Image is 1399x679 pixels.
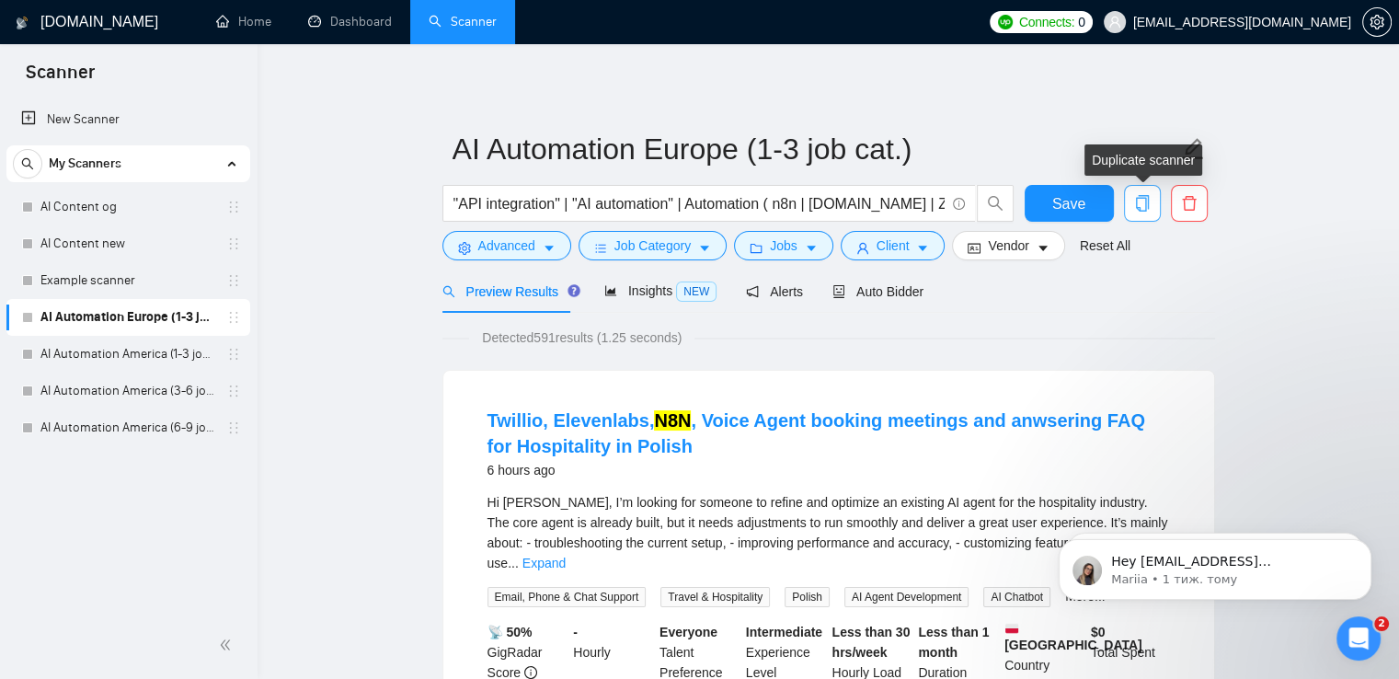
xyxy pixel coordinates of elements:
[442,284,575,299] span: Preview Results
[573,625,578,639] b: -
[40,336,215,373] a: AI Automation America (1-3 job cat.)
[6,101,250,138] li: New Scanner
[1091,625,1106,639] b: $ 0
[226,236,241,251] span: holder
[524,666,537,679] span: info-circle
[916,241,929,255] span: caret-down
[11,59,109,98] span: Scanner
[977,185,1014,222] button: search
[1080,236,1130,256] a: Reset All
[40,373,215,409] a: AI Automation America (3-6 job cat.)
[1336,616,1381,661] iframe: Intercom live chat
[458,241,471,255] span: setting
[13,149,42,178] button: search
[968,241,980,255] span: idcard
[442,285,455,298] span: search
[746,284,803,299] span: Alerts
[1124,185,1161,222] button: copy
[978,195,1013,212] span: search
[226,420,241,435] span: holder
[832,284,923,299] span: Auto Bidder
[1374,616,1389,631] span: 2
[226,384,241,398] span: holder
[49,145,121,182] span: My Scanners
[487,492,1170,573] div: Hi Joshua, I’m looking for someone to refine and optimize an existing AI agent for the hospitalit...
[1025,185,1114,222] button: Save
[1019,12,1074,32] span: Connects:
[40,299,215,336] a: AI Automation Europe (1-3 job cat.)
[487,625,533,639] b: 📡 50%
[469,328,694,348] span: Detected 591 results (1.25 seconds)
[1037,241,1049,255] span: caret-down
[308,14,392,29] a: dashboardDashboard
[698,241,711,255] span: caret-down
[6,145,250,446] li: My Scanners
[832,625,911,660] b: Less than 30 hrs/week
[487,495,1168,570] span: Hi [PERSON_NAME], I’m looking for someone to refine and optimize an existing AI agent for the hos...
[226,273,241,288] span: holder
[40,409,215,446] a: AI Automation America (6-9 job cat.)
[1172,195,1207,212] span: delete
[226,310,241,325] span: holder
[1125,195,1160,212] span: copy
[579,231,727,260] button: barsJob Categorycaret-down
[1005,622,1018,635] img: 🇵🇱
[660,587,770,607] span: Travel & Hospitality
[16,8,29,38] img: logo
[1078,12,1085,32] span: 0
[877,236,910,256] span: Client
[844,587,969,607] span: AI Agent Development
[659,625,717,639] b: Everyone
[746,625,822,639] b: Intermediate
[604,283,717,298] span: Insights
[487,410,1145,456] a: Twillio, Elevenlabs,N8N, Voice Agent booking meetings and anwsering FAQ for Hospitality in Polish
[750,241,763,255] span: folder
[805,241,818,255] span: caret-down
[14,157,41,170] span: search
[1171,185,1208,222] button: delete
[746,285,759,298] span: notification
[478,236,535,256] span: Advanced
[226,347,241,362] span: holder
[856,241,869,255] span: user
[508,556,519,570] span: ...
[1004,622,1142,652] b: [GEOGRAPHIC_DATA]
[953,198,965,210] span: info-circle
[1084,144,1202,176] div: Duplicate scanner
[1052,192,1085,215] span: Save
[654,410,691,431] mark: N8N
[734,231,833,260] button: folderJobscaret-down
[1363,15,1391,29] span: setting
[998,15,1013,29] img: upwork-logo.png
[952,231,1064,260] button: idcardVendorcaret-down
[594,241,607,255] span: bars
[988,236,1028,256] span: Vendor
[429,14,497,29] a: searchScanner
[1108,16,1121,29] span: user
[770,236,797,256] span: Jobs
[226,200,241,214] span: holder
[841,231,946,260] button: userClientcaret-down
[21,101,235,138] a: New Scanner
[832,285,845,298] span: robot
[604,284,617,297] span: area-chart
[487,459,1170,481] div: 6 hours ago
[522,556,566,570] a: Expand
[442,231,571,260] button: settingAdvancedcaret-down
[487,587,647,607] span: Email, Phone & Chat Support
[918,625,989,660] b: Less than 1 month
[785,587,830,607] span: Polish
[40,262,215,299] a: Example scanner
[216,14,271,29] a: homeHome
[40,189,215,225] a: AI Content og
[1362,15,1392,29] a: setting
[453,192,945,215] input: Search Freelance Jobs...
[1362,7,1392,37] button: setting
[676,282,717,302] span: NEW
[614,236,691,256] span: Job Category
[219,636,237,654] span: double-left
